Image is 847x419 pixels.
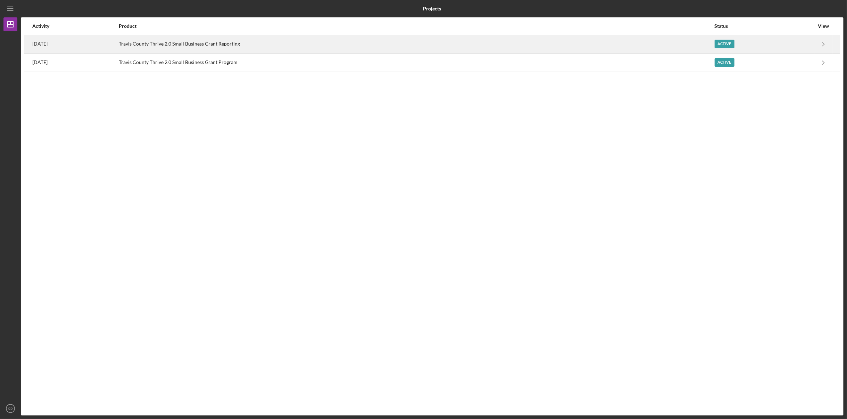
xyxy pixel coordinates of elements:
div: Status [715,23,814,29]
button: CD [3,402,17,416]
div: Travis County Thrive 2.0 Small Business Grant Program [119,54,714,71]
div: Travis County Thrive 2.0 Small Business Grant Reporting [119,35,714,53]
div: Product [119,23,714,29]
text: CD [8,407,13,411]
div: Active [715,58,734,67]
time: 2025-08-05 19:37 [32,41,48,47]
div: Activity [32,23,118,29]
div: Active [715,40,734,48]
b: Projects [423,6,441,11]
div: View [815,23,832,29]
time: 2025-02-06 23:03 [32,59,48,65]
